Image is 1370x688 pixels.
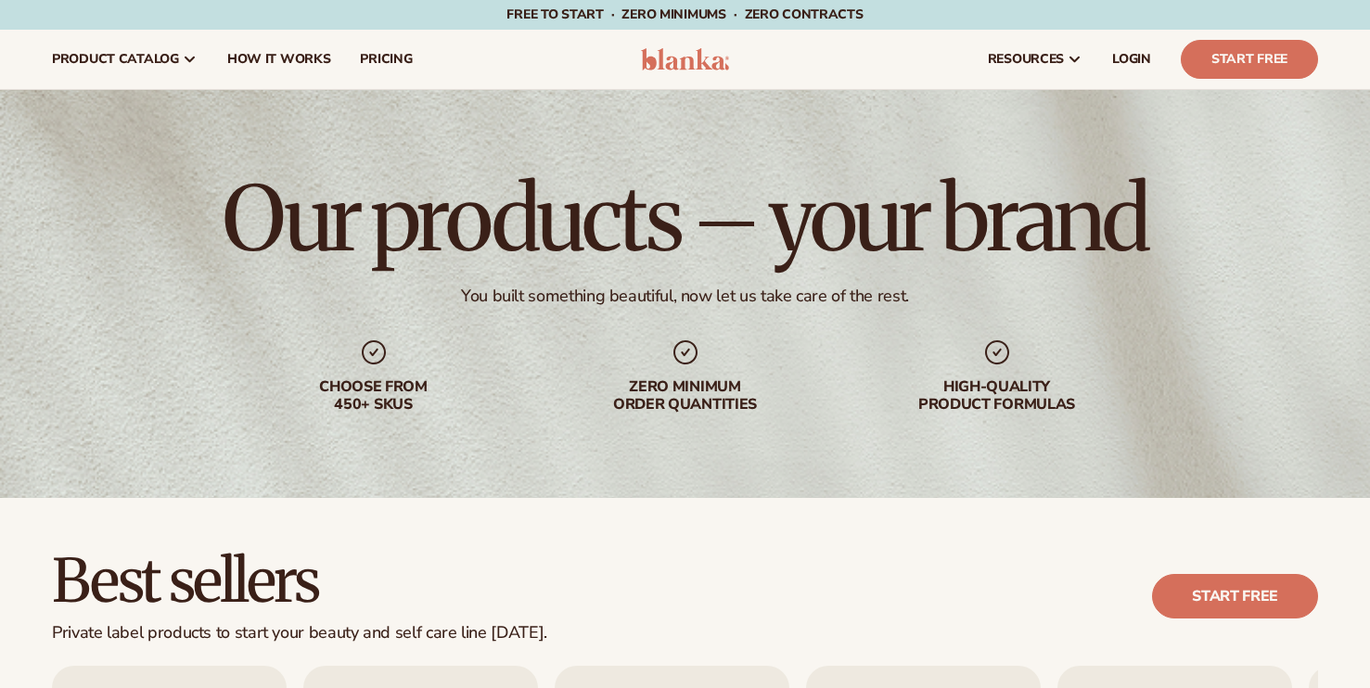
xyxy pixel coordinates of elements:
[255,378,493,414] div: Choose from 450+ Skus
[360,52,412,67] span: pricing
[223,174,1146,263] h1: Our products – your brand
[878,378,1116,414] div: High-quality product formulas
[1112,52,1151,67] span: LOGIN
[461,286,909,307] div: You built something beautiful, now let us take care of the rest.
[1097,30,1166,89] a: LOGIN
[973,30,1097,89] a: resources
[506,6,863,23] span: Free to start · ZERO minimums · ZERO contracts
[1181,40,1318,79] a: Start Free
[1152,574,1318,618] a: Start free
[52,550,547,612] h2: Best sellers
[988,52,1064,67] span: resources
[37,30,212,89] a: product catalog
[641,48,729,70] img: logo
[567,378,804,414] div: Zero minimum order quantities
[227,52,331,67] span: How It Works
[52,52,179,67] span: product catalog
[212,30,346,89] a: How It Works
[52,623,547,643] div: Private label products to start your beauty and self care line [DATE].
[345,30,427,89] a: pricing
